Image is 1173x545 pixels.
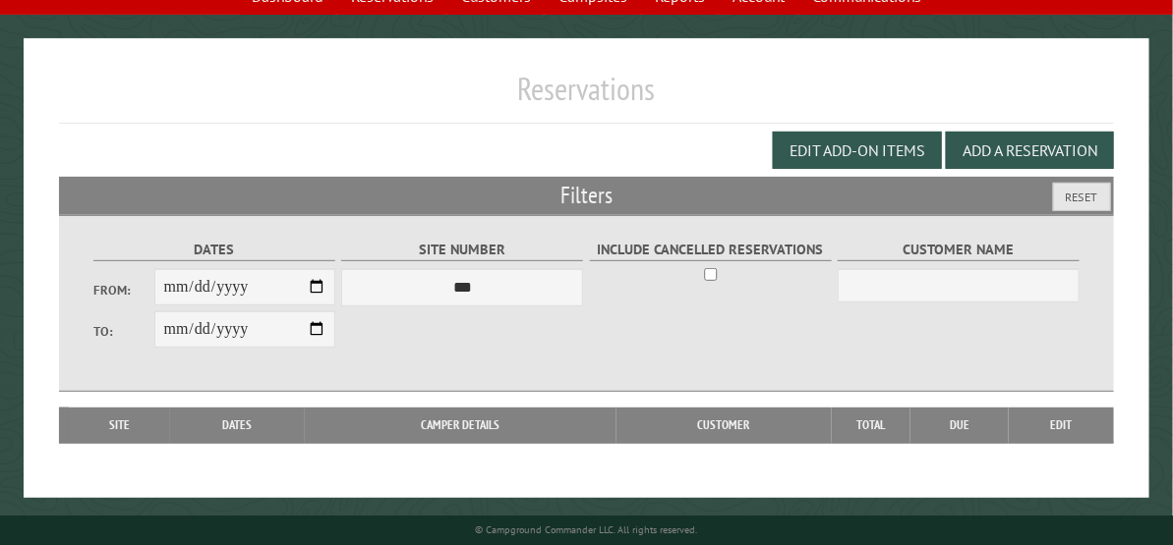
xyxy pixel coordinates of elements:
th: Customer [616,408,832,443]
label: To: [93,322,153,341]
button: Reset [1053,183,1111,211]
label: Include Cancelled Reservations [590,239,832,261]
label: Site Number [341,239,583,261]
th: Camper Details [305,408,616,443]
h1: Reservations [59,70,1115,124]
h2: Filters [59,177,1115,214]
label: From: [93,281,153,300]
th: Edit [1009,408,1114,443]
button: Edit Add-on Items [773,132,942,169]
th: Site [69,408,171,443]
label: Dates [93,239,335,261]
label: Customer Name [838,239,1080,261]
th: Total [832,408,910,443]
button: Add a Reservation [946,132,1114,169]
th: Dates [170,408,304,443]
small: © Campground Commander LLC. All rights reserved. [475,523,697,536]
th: Due [910,408,1009,443]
